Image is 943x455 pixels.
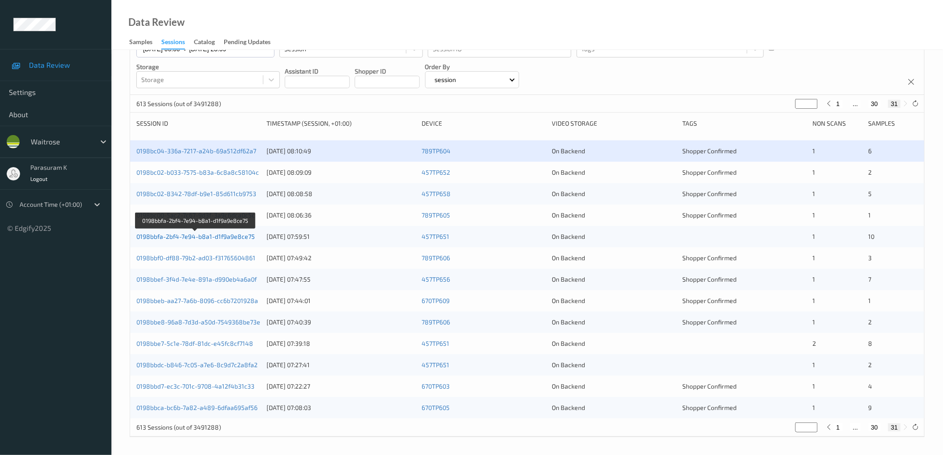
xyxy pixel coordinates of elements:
div: [DATE] 08:06:36 [266,211,415,220]
a: 670TP603 [422,382,450,390]
div: On Backend [552,147,676,156]
div: On Backend [552,275,676,284]
a: 0198bbca-bc6b-7a82-a489-6dfaa695af56 [136,404,258,411]
a: 789TP606 [422,318,450,326]
span: 1 [812,382,815,390]
span: 2 [869,168,872,176]
p: Storage [136,62,280,71]
a: 0198bc02-b033-7575-b83a-6c8a8c58104c [136,168,259,176]
div: Timestamp (Session, +01:00) [266,119,415,128]
span: 1 [812,168,815,176]
span: 1 [869,297,871,304]
div: [DATE] 07:22:27 [266,382,415,391]
div: Pending Updates [224,37,271,49]
span: 1 [812,297,815,304]
div: On Backend [552,403,676,412]
div: On Backend [552,339,676,348]
a: Samples [129,36,161,49]
button: 30 [869,100,881,108]
div: On Backend [552,382,676,391]
p: Order By [425,62,520,71]
p: Assistant ID [285,67,350,76]
span: 4 [869,382,873,390]
span: Shopper Confirmed [682,211,737,219]
a: 0198bc00-5ac2-7c67-9d3f-3a9c6dca0c5c [136,211,255,219]
span: 7 [869,275,872,283]
span: Shopper Confirmed [682,275,737,283]
button: 31 [888,100,901,108]
a: 789TP604 [422,147,451,155]
a: 457TP651 [422,361,449,369]
span: 1 [812,233,815,240]
a: 457TP656 [422,275,450,283]
div: [DATE] 07:44:01 [266,296,415,305]
a: 0198bbfa-2bf4-7e94-b8a1-d1f9a9e8ce75 [136,233,255,240]
div: On Backend [552,296,676,305]
span: 9 [869,404,872,411]
span: Shopper Confirmed [682,254,737,262]
span: 8 [869,340,873,347]
a: 789TP606 [422,254,450,262]
a: 0198bbf0-df88-79b2-ad03-f31765604861 [136,254,255,262]
a: 789TP605 [422,211,450,219]
div: [DATE] 07:49:42 [266,254,415,262]
span: 2 [869,318,872,326]
a: 457TP658 [422,190,451,197]
span: 3 [869,254,872,262]
span: 1 [812,404,815,411]
div: [DATE] 08:08:58 [266,189,415,198]
div: [DATE] 08:09:09 [266,168,415,177]
div: On Backend [552,254,676,262]
a: 0198bbd7-ec3c-701c-9708-4a12f4b31c33 [136,382,254,390]
span: 2 [812,340,816,347]
div: Session ID [136,119,260,128]
span: 1 [869,211,871,219]
span: Shopper Confirmed [682,382,737,390]
a: Catalog [194,36,224,49]
span: 1 [812,254,815,262]
div: Device [422,119,545,128]
button: 31 [888,423,901,431]
div: [DATE] 07:08:03 [266,403,415,412]
span: Shopper Confirmed [682,297,737,304]
button: 1 [834,100,843,108]
button: ... [850,423,861,431]
div: Samples [129,37,152,49]
div: Sessions [161,37,185,49]
div: [DATE] 07:27:41 [266,361,415,369]
span: Shopper Confirmed [682,404,737,411]
a: 457TP651 [422,340,449,347]
a: 0198bbeb-aa27-7a6b-8096-cc6b7201928a [136,297,258,304]
span: Shopper Confirmed [682,147,737,155]
div: [DATE] 07:40:39 [266,318,415,327]
span: Shopper Confirmed [682,168,737,176]
span: 2 [869,361,872,369]
div: On Backend [552,318,676,327]
div: Tags [682,119,806,128]
div: Video Storage [552,119,676,128]
span: 1 [812,361,815,369]
a: 0198bc04-336a-7217-a24b-69a512df62a7 [136,147,256,155]
div: Catalog [194,37,215,49]
button: 1 [834,423,843,431]
span: 6 [869,147,872,155]
div: On Backend [552,232,676,241]
div: Data Review [128,18,184,27]
a: 457TP651 [422,233,449,240]
a: 670TP609 [422,297,450,304]
div: [DATE] 07:39:18 [266,339,415,348]
p: 613 Sessions (out of 3491288) [136,99,221,108]
span: 1 [812,147,815,155]
div: On Backend [552,361,676,369]
div: Samples [869,119,918,128]
a: 0198bbdc-b846-7c05-a7e6-8c9d7c2a8fa2 [136,361,258,369]
p: 613 Sessions (out of 3491288) [136,423,221,432]
button: 30 [869,423,881,431]
p: Shopper ID [355,67,420,76]
p: session [432,75,459,84]
div: Non Scans [812,119,862,128]
button: ... [850,100,861,108]
div: On Backend [552,189,676,198]
div: [DATE] 07:59:51 [266,232,415,241]
div: [DATE] 08:10:49 [266,147,415,156]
